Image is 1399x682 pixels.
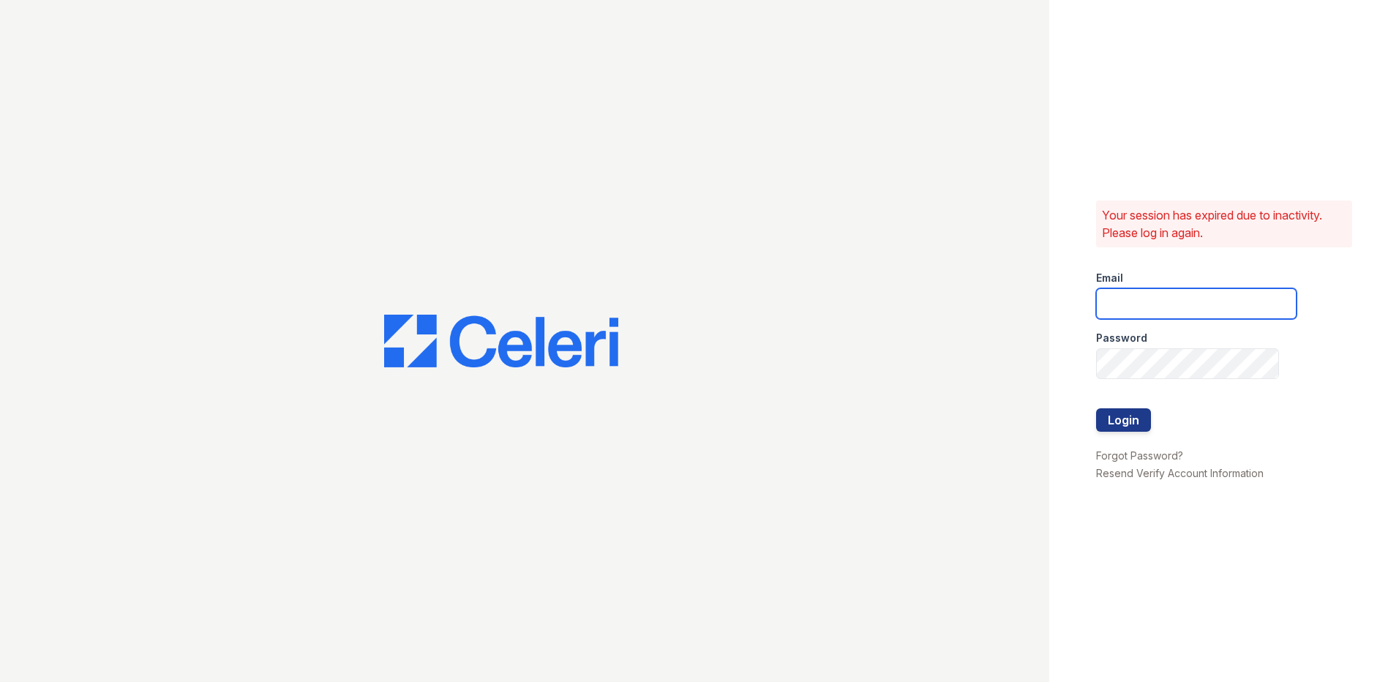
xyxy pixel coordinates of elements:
label: Password [1096,331,1147,345]
button: Login [1096,408,1151,432]
label: Email [1096,271,1123,285]
p: Your session has expired due to inactivity. Please log in again. [1102,206,1346,241]
img: CE_Logo_Blue-a8612792a0a2168367f1c8372b55b34899dd931a85d93a1a3d3e32e68fde9ad4.png [384,315,618,367]
a: Forgot Password? [1096,449,1183,462]
a: Resend Verify Account Information [1096,467,1264,479]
